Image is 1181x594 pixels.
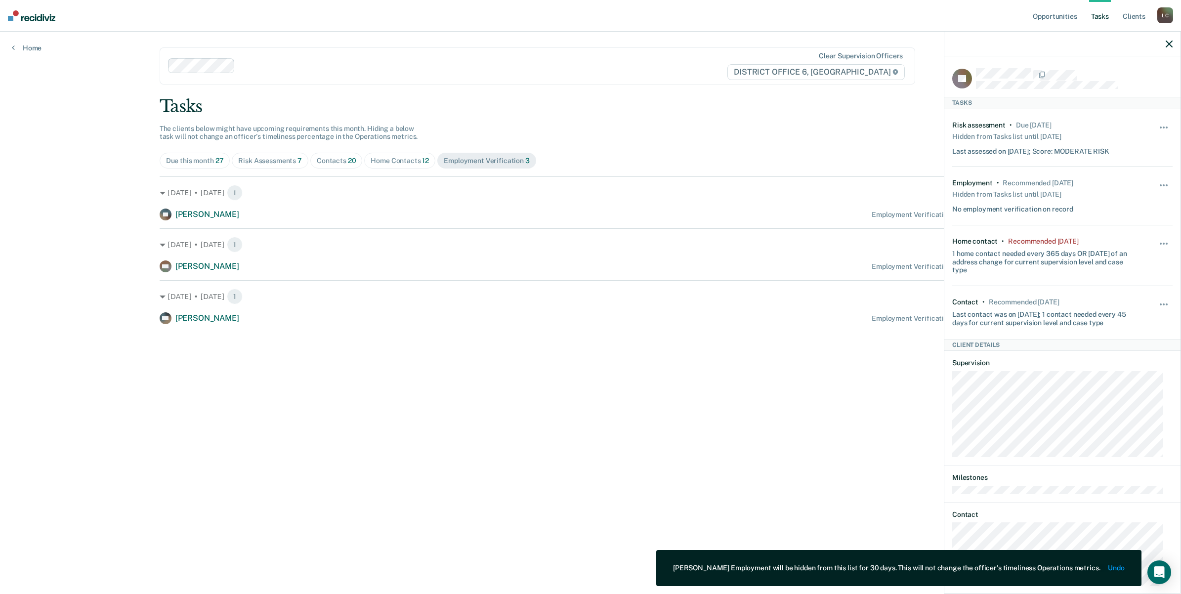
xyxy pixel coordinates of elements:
div: Recommended 3 days ago [1008,237,1078,246]
div: Employment Verification [444,157,530,165]
div: Clear supervision officers [819,52,903,60]
a: Home [12,43,42,52]
span: DISTRICT OFFICE 6, [GEOGRAPHIC_DATA] [727,64,905,80]
div: Hidden from Tasks list until [DATE] [952,129,1061,143]
span: 12 [422,157,429,165]
div: • [1010,121,1012,129]
div: Home contact [952,237,998,246]
button: Undo [1108,564,1125,572]
div: Contacts [317,157,356,165]
div: [DATE] • [DATE] [160,289,1022,304]
div: [DATE] • [DATE] [160,237,1022,253]
span: The clients below might have upcoming requirements this month. Hiding a below task will not chang... [160,125,418,141]
div: • [1002,237,1004,246]
div: Contact [952,298,978,306]
span: [PERSON_NAME] [175,210,239,219]
div: [DATE] • [DATE] [160,185,1022,201]
span: [PERSON_NAME] [175,261,239,271]
span: 3 [525,157,530,165]
div: No employment verification on record [952,201,1073,213]
div: Last assessed on [DATE]; Score: MODERATE RISK [952,143,1109,156]
div: Employment Verification recommended [DATE] [872,211,1021,219]
div: Risk assessment [952,121,1006,129]
div: Employment [952,179,993,187]
span: 1 [227,237,243,253]
div: Last contact was on [DATE]; 1 contact needed every 45 days for current supervision level and case... [952,306,1136,327]
div: Hidden from Tasks list until [DATE] [952,187,1061,201]
span: 1 [227,185,243,201]
div: Client Details [944,339,1181,351]
div: Home Contacts [371,157,429,165]
div: 1 home contact needed every 365 days OR [DATE] of an address change for current supervision level... [952,246,1136,274]
div: Due this month [166,157,224,165]
div: Recommended in 18 days [989,298,1059,306]
span: 1 [227,289,243,304]
dt: Contact [952,510,1173,519]
span: [PERSON_NAME] [175,313,239,323]
div: Tasks [944,97,1181,109]
div: Open Intercom Messenger [1147,560,1171,584]
dt: Supervision [952,359,1173,367]
span: 7 [297,157,302,165]
div: Employment Verification recommended [DATE] [872,314,1021,323]
div: L C [1157,7,1173,23]
div: [PERSON_NAME] Employment will be hidden from this list for 30 days. This will not change the offi... [673,564,1100,572]
span: 27 [215,157,224,165]
div: Tasks [160,96,1022,117]
div: Employment Verification recommended [DATE] [872,262,1021,271]
div: • [997,179,999,187]
div: Risk Assessments [238,157,302,165]
img: Recidiviz [8,10,55,21]
span: 20 [348,157,356,165]
dt: Milestones [952,473,1173,482]
div: Recommended 3 days ago [1003,179,1073,187]
div: • [982,298,985,306]
div: Due 5 months ago [1016,121,1052,129]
